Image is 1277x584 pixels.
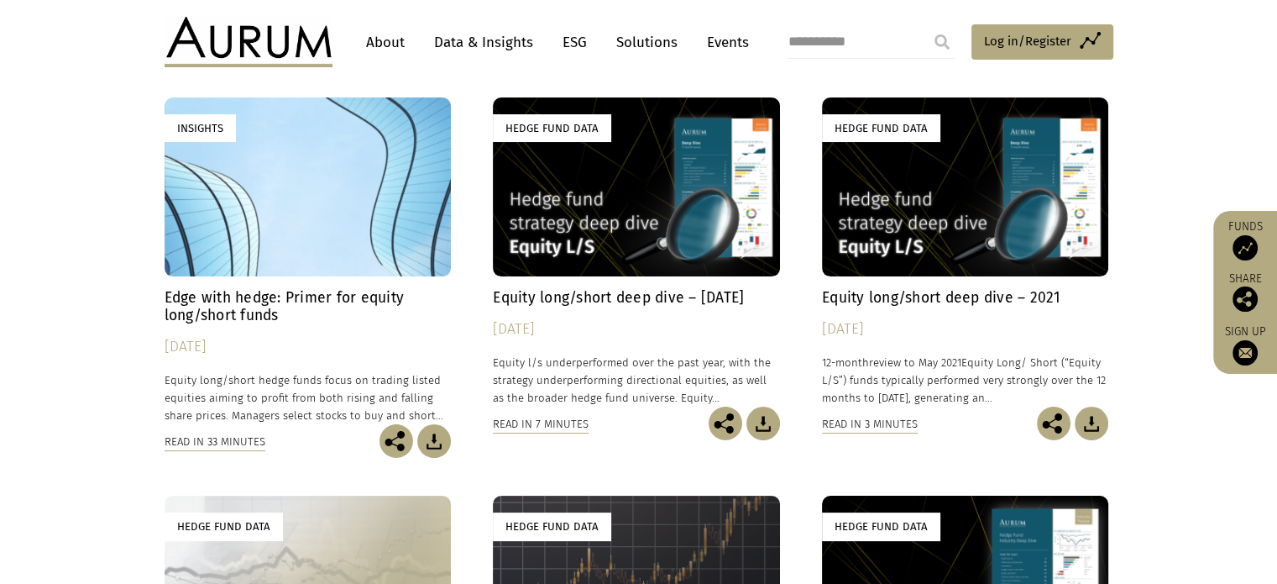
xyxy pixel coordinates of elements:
[746,407,780,440] img: Download Article
[608,27,686,58] a: Solutions
[417,424,451,458] img: Download Article
[1222,324,1269,366] a: Sign up
[165,114,236,142] div: Insights
[165,371,452,424] p: Equity long/short hedge funds focus on trading listed equities aiming to profit from both rising ...
[165,289,452,324] h4: Edge with hedge: Primer for equity long/short funds
[165,433,265,451] div: Read in 33 minutes
[709,407,742,440] img: Share this post
[1222,219,1269,260] a: Funds
[165,17,332,67] img: Aurum
[822,356,869,369] span: 12-month
[493,318,780,341] div: [DATE]
[493,114,611,142] div: Hedge Fund Data
[822,289,1109,307] h4: Equity long/short deep dive – 2021
[379,424,413,458] img: Share this post
[1075,407,1108,440] img: Download Article
[984,31,1071,51] span: Log in/Register
[822,318,1109,341] div: [DATE]
[493,415,589,434] div: Read in 7 minutes
[358,27,413,58] a: About
[822,97,1109,407] a: Hedge Fund Data Equity long/short deep dive – 2021 [DATE] 12-monthreview to May 2021Equity Long/ ...
[822,114,940,142] div: Hedge Fund Data
[822,415,918,434] div: Read in 3 minutes
[493,97,780,407] a: Hedge Fund Data Equity long/short deep dive – [DATE] [DATE] Equity l/s underperformed over the pa...
[1233,340,1258,366] img: Sign up to our newsletter
[1037,407,1070,440] img: Share this post
[822,354,1109,407] p: review to May 2021Equity Long/ Short (“Equity L/S”) funds typically performed very strongly over ...
[493,513,611,540] div: Hedge Fund Data
[1222,273,1269,312] div: Share
[165,513,283,540] div: Hedge Fund Data
[822,513,940,540] div: Hedge Fund Data
[699,27,749,58] a: Events
[971,24,1113,60] a: Log in/Register
[165,335,452,359] div: [DATE]
[1233,287,1258,312] img: Share this post
[1233,235,1258,260] img: Access Funds
[493,354,780,407] p: Equity l/s underperformed over the past year, with the strategy underperforming directional equit...
[165,97,452,424] a: Insights Edge with hedge: Primer for equity long/short funds [DATE] Equity long/short hedge funds...
[426,27,542,58] a: Data & Insights
[493,289,780,307] h4: Equity long/short deep dive – [DATE]
[554,27,595,58] a: ESG
[925,25,959,59] input: Submit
